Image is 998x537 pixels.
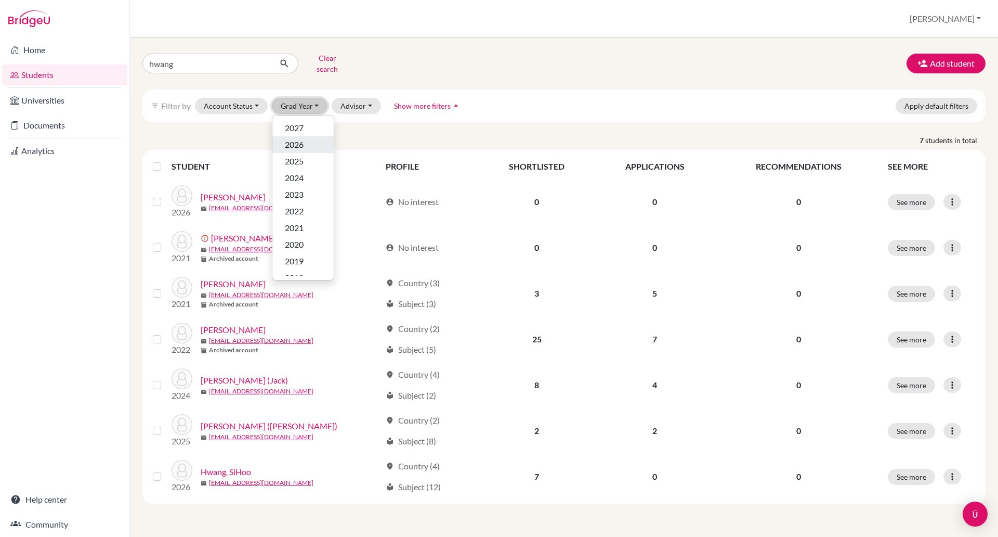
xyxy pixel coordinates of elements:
[594,271,715,316] td: 5
[272,153,334,170] button: 2025
[379,154,479,179] th: PROFILE
[172,389,192,402] p: 2024
[195,98,268,114] button: Account Status
[172,414,192,435] img: Hwang, SeongWon (Clara)
[272,236,334,253] button: 2020
[386,481,441,493] div: Subject (12)
[722,425,875,437] p: 0
[594,154,715,179] th: APPLICATIONS
[201,247,207,253] span: mail
[888,240,935,256] button: See more
[722,379,875,391] p: 0
[594,408,715,454] td: 2
[201,348,207,354] span: inventory_2
[172,298,192,310] p: 2021
[716,154,882,179] th: RECOMMENDATIONS
[722,196,875,208] p: 0
[201,389,207,395] span: mail
[201,302,207,308] span: inventory_2
[201,480,207,487] span: mail
[285,255,304,267] span: 2019
[209,387,313,396] a: [EMAIL_ADDRESS][DOMAIN_NAME]
[272,98,328,114] button: Grad Year
[272,120,334,136] button: 2027
[172,481,192,493] p: 2026
[896,98,977,114] button: Apply default filters
[201,324,266,336] a: [PERSON_NAME]
[2,40,127,60] a: Home
[201,278,266,290] a: [PERSON_NAME]
[172,368,192,389] img: Hwang, MinHyeok (Jack)
[386,343,436,356] div: Subject (5)
[201,191,266,203] a: [PERSON_NAME]
[386,483,394,491] span: local_library
[272,220,334,236] button: 2021
[2,140,127,161] a: Analytics
[594,225,715,271] td: 0
[386,346,394,354] span: local_library
[888,423,935,439] button: See more
[211,232,276,245] a: [PERSON_NAME]
[394,101,451,110] span: Show more filters
[386,416,394,425] span: location_on
[925,135,986,146] span: students in total
[201,466,251,478] a: Hwang, SiHoo
[594,362,715,408] td: 4
[386,437,394,445] span: local_library
[386,244,394,252] span: account_circle
[479,225,594,271] td: 0
[386,298,436,310] div: Subject (3)
[172,252,192,264] p: 2021
[2,90,127,111] a: Universities
[201,338,207,344] span: mail
[209,432,313,442] a: [EMAIL_ADDRESS][DOMAIN_NAME]
[285,155,304,168] span: 2025
[386,196,439,208] div: No interest
[594,179,715,225] td: 0
[201,374,288,387] a: [PERSON_NAME] (Jack)
[479,154,594,179] th: SHORTLISTED
[285,188,304,201] span: 2023
[209,300,258,309] b: Archived account
[272,186,334,203] button: 2023
[386,279,394,287] span: location_on
[722,241,875,254] p: 0
[479,271,594,316] td: 3
[201,234,211,242] span: error_outline
[8,10,50,27] img: Bridge-U
[285,172,304,184] span: 2024
[2,514,127,535] a: Community
[882,154,981,179] th: SEE MORE
[272,136,334,153] button: 2026
[479,179,594,225] td: 0
[172,154,379,179] th: STUDENT
[2,115,127,136] a: Documents
[272,270,334,286] button: 2018
[386,325,394,333] span: location_on
[386,368,440,381] div: Country (4)
[332,98,381,114] button: Advisor
[172,231,192,252] img: Hwang, Heejae
[272,253,334,270] button: 2019
[209,245,313,254] a: [EMAIL_ADDRESS][DOMAIN_NAME]
[888,286,935,302] button: See more
[594,316,715,362] td: 7
[209,346,258,355] b: Archived account
[920,135,925,146] strong: 7
[479,408,594,454] td: 2
[172,343,192,356] p: 2022
[888,377,935,393] button: See more
[285,272,304,284] span: 2018
[386,462,394,470] span: location_on
[201,256,207,262] span: inventory_2
[2,489,127,510] a: Help center
[888,469,935,485] button: See more
[386,323,440,335] div: Country (2)
[201,420,337,432] a: [PERSON_NAME] ([PERSON_NAME])
[172,277,192,298] img: Hwang, JooYeon
[209,336,313,346] a: [EMAIL_ADDRESS][DOMAIN_NAME]
[285,238,304,251] span: 2020
[386,241,439,254] div: No interest
[272,203,334,220] button: 2022
[479,362,594,408] td: 8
